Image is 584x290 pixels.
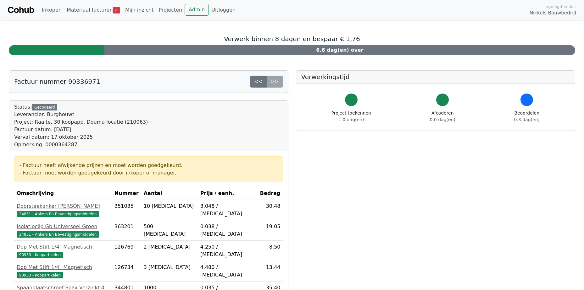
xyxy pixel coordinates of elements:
h5: Verwerkingstijd [301,73,570,81]
td: 8.50 [258,241,283,261]
div: Beoordelen [514,110,540,123]
th: Nummer [112,187,141,200]
div: Status: [14,103,148,148]
div: Dop Met Stift 1/4" Magnetisch [17,243,109,251]
div: Dop Met Stift 1/4" Magnetisch [17,264,109,271]
a: Cohub [8,3,34,18]
div: Isolatieclip Gb Universeel Groen [17,223,109,230]
div: Factuur datum: [DATE] [14,126,148,133]
div: Leverancier: Burghouwt [14,111,148,118]
a: << [250,76,267,88]
a: Projecten [156,4,185,16]
a: Dop Met Stift 1/4" Magnetisch90953 - Koopartikelen [17,264,109,279]
td: 363201 [112,220,141,241]
a: Doorsteekanker [PERSON_NAME]24851 - Ankers En Bevestigingsmiddelen [17,202,109,217]
div: Project toekennen [331,110,371,123]
a: Materiaal facturen4 [64,4,123,16]
div: - Factuur moet worden goedgekeurd door inkoper of manager. [19,169,278,177]
a: Inkopen [39,4,64,16]
a: Admin [185,4,209,16]
td: 30.48 [258,200,283,220]
h5: Verwerk binnen 8 dagen en bespaar € 1,76 [9,35,575,43]
td: 19.05 [258,220,283,241]
td: 126734 [112,261,141,282]
h5: Factuur nummer 90336971 [14,78,100,85]
div: 6.6 dag(en) over [104,45,575,55]
th: Bedrag [258,187,283,200]
div: Afcoderen [430,110,455,123]
th: Omschrijving [14,187,112,200]
div: 3 [MEDICAL_DATA] [144,264,195,271]
div: Verval datum: 17 oktober 2025 [14,133,148,141]
span: 1.0 dag(en) [338,117,364,122]
td: 351035 [112,200,141,220]
a: Uitloggen [209,4,238,16]
span: Nikkels Bouwbedrijf [530,9,576,17]
span: 24851 - Ankers En Bevestigingsmiddelen [17,231,99,238]
th: Prijs / eenh. [198,187,258,200]
span: 24851 - Ankers En Bevestigingsmiddelen [17,211,99,217]
div: 0.038 / [MEDICAL_DATA] [200,223,255,238]
div: Opmerking: 0000364287 [14,141,148,148]
div: Project: Raalte, 30 koopapp. Douma locatie (210063) [14,118,148,126]
a: Mijn inzicht [123,4,156,16]
div: 4.250 / [MEDICAL_DATA] [200,243,255,258]
div: Doorsteekanker [PERSON_NAME] [17,202,109,210]
div: - Factuur heeft afwijkende prijzen en moet worden goedgekeurd. [19,162,278,169]
th: Aantal [141,187,198,200]
td: 13.44 [258,261,283,282]
a: Dop Met Stift 1/4" Magnetisch90953 - Koopartikelen [17,243,109,258]
div: Gecodeerd [32,104,57,110]
span: Ingelogd onder: [544,3,576,9]
span: 90953 - Koopartikelen [17,272,63,278]
a: Isolatieclip Gb Universeel Groen24851 - Ankers En Bevestigingsmiddelen [17,223,109,238]
span: 90953 - Koopartikelen [17,252,63,258]
span: 0.3 dag(en) [514,117,540,122]
div: 3.048 / [MEDICAL_DATA] [200,202,255,217]
span: 4 [113,7,120,13]
div: 4.480 / [MEDICAL_DATA] [200,264,255,279]
div: 2 [MEDICAL_DATA] [144,243,195,251]
div: 10 [MEDICAL_DATA] [144,202,195,210]
td: 126769 [112,241,141,261]
span: 0.0 dag(en) [430,117,455,122]
div: 500 [MEDICAL_DATA] [144,223,195,238]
